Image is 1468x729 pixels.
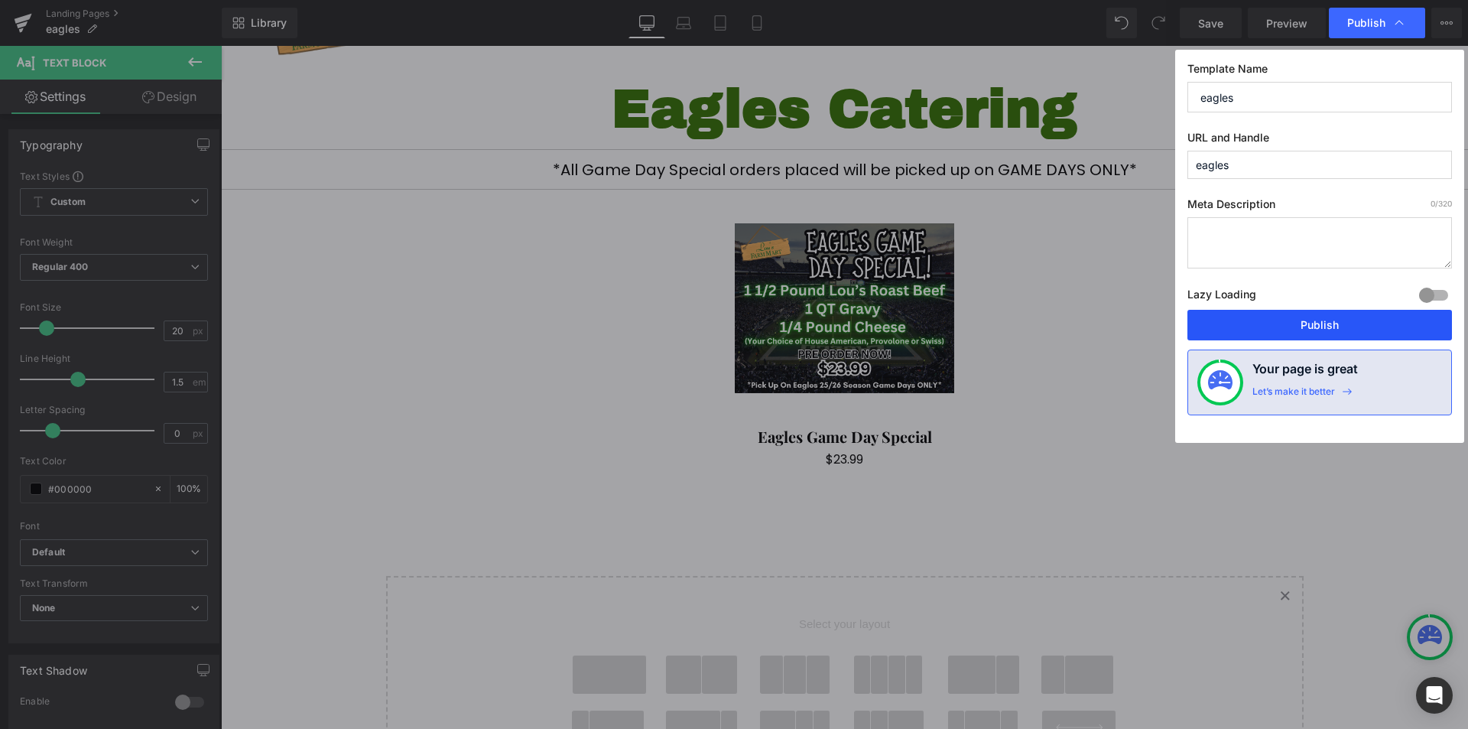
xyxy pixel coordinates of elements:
span: 0 [1431,199,1435,208]
span: Select your layout [341,555,907,610]
h4: Your page is great [1252,360,1358,386]
label: Meta Description [1187,197,1452,217]
label: Lazy Loading [1187,285,1256,310]
span: Publish [1347,16,1385,30]
img: Eagles Game Day Special [514,152,734,373]
a: Eagles Game Day Special [537,382,711,400]
label: URL and Handle [1187,131,1452,151]
span: /320 [1431,199,1452,208]
span: $23.99 [605,405,642,423]
img: onboarding-status.svg [1208,370,1233,395]
button: Publish [1187,310,1452,340]
label: Template Name [1187,62,1452,82]
div: Let’s make it better [1252,386,1335,405]
div: Open Intercom Messenger [1416,677,1453,714]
